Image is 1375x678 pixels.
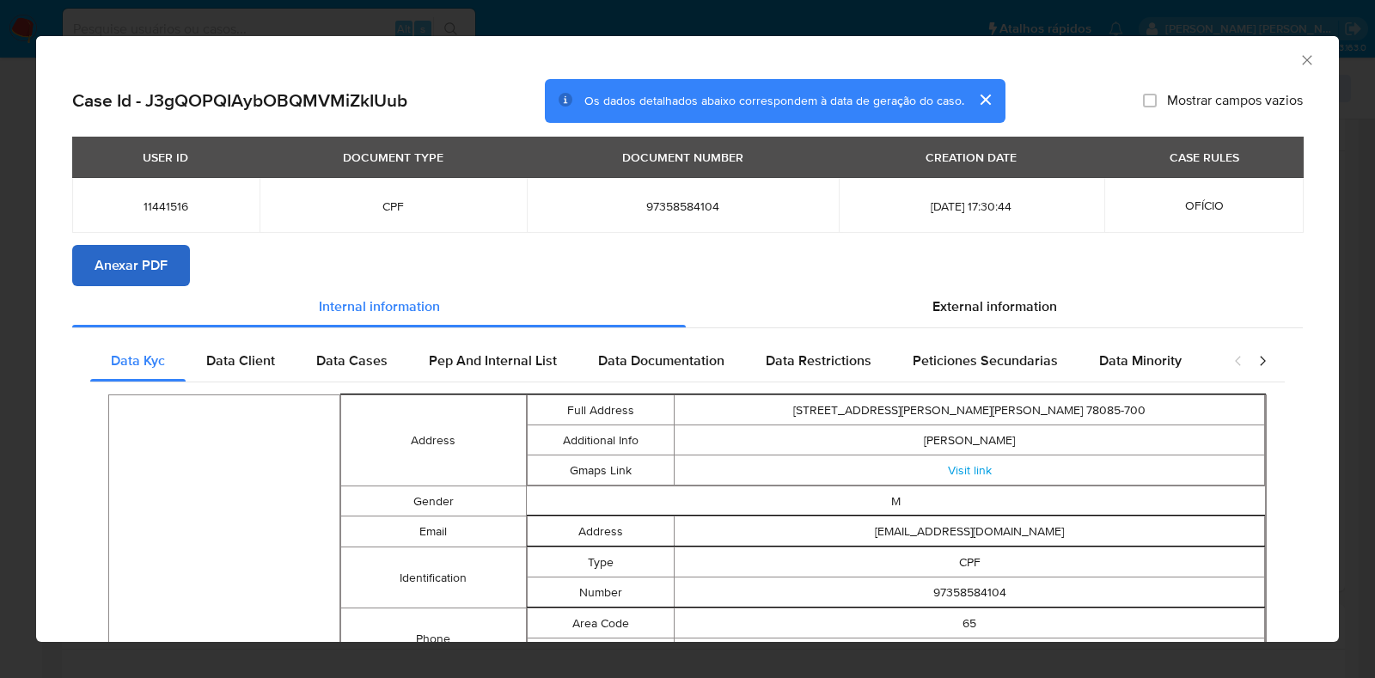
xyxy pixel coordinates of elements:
[341,395,526,486] td: Address
[675,577,1265,608] td: 97358584104
[93,199,239,214] span: 11441516
[675,395,1265,425] td: [STREET_ADDRESS][PERSON_NAME][PERSON_NAME] 78085-700
[206,351,275,370] span: Data Client
[675,516,1265,547] td: [EMAIL_ADDRESS][DOMAIN_NAME]
[932,296,1057,316] span: External information
[36,36,1339,642] div: closure-recommendation-modal
[341,608,526,669] td: Phone
[598,351,724,370] span: Data Documentation
[527,455,675,486] td: Gmaps Link
[766,351,871,370] span: Data Restrictions
[527,608,675,638] td: Area Code
[1159,143,1250,172] div: CASE RULES
[913,351,1058,370] span: Peticiones Secundarias
[111,351,165,370] span: Data Kyc
[1099,351,1182,370] span: Data Minority
[547,199,818,214] span: 97358584104
[859,199,1084,214] span: [DATE] 17:30:44
[527,395,675,425] td: Full Address
[675,638,1265,669] td: 92875492
[526,486,1266,516] td: M
[95,247,168,284] span: Anexar PDF
[72,89,407,112] h2: Case Id - J3gQOPQIAybOBQMVMiZkIUub
[341,486,526,516] td: Gender
[675,425,1265,455] td: [PERSON_NAME]
[72,245,190,286] button: Anexar PDF
[527,638,675,669] td: Number
[1185,197,1224,214] span: OFÍCIO
[90,340,1216,382] div: Detailed internal info
[333,143,454,172] div: DOCUMENT TYPE
[527,547,675,577] td: Type
[341,516,526,547] td: Email
[584,92,964,109] span: Os dados detalhados abaixo correspondem à data de geração do caso.
[1299,52,1314,67] button: Fechar a janela
[948,461,992,479] a: Visit link
[527,516,675,547] td: Address
[612,143,754,172] div: DOCUMENT NUMBER
[316,351,388,370] span: Data Cases
[527,577,675,608] td: Number
[280,199,506,214] span: CPF
[675,608,1265,638] td: 65
[429,351,557,370] span: Pep And Internal List
[915,143,1027,172] div: CREATION DATE
[964,79,1005,120] button: cerrar
[341,547,526,608] td: Identification
[132,143,199,172] div: USER ID
[72,286,1303,327] div: Detailed info
[527,425,675,455] td: Additional Info
[319,296,440,316] span: Internal information
[1143,94,1157,107] input: Mostrar campos vazios
[1167,92,1303,109] span: Mostrar campos vazios
[675,547,1265,577] td: CPF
